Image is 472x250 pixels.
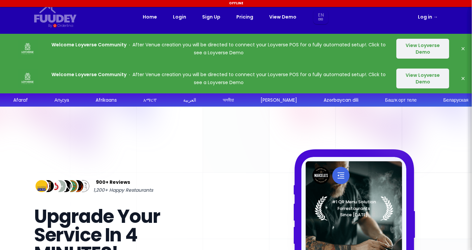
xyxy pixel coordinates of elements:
div: [PERSON_NAME] [261,97,297,104]
div: Аҧсуа [54,97,69,104]
img: Review Img [76,179,91,194]
img: Review Img [46,179,61,194]
strong: Welcome Loyverse Community [51,71,126,78]
a: Pricing [236,13,253,21]
span: → [433,14,438,20]
div: Azərbaycan dili [324,97,358,104]
div: Afaraf [13,97,28,104]
div: Afrikaans [96,97,117,104]
div: Orderlina [57,23,73,28]
p: After Venue creation you will be directed to connect your Loyverse POS for a fully automated setu... [50,71,387,86]
img: Review Img [70,179,85,194]
a: Log in [418,13,438,21]
div: العربية [183,97,196,104]
img: Review Img [58,179,73,194]
img: Review Img [52,179,67,194]
a: View Demo [269,13,296,21]
img: Review Img [64,179,79,194]
div: By [48,23,52,28]
div: አማርኛ [143,97,157,104]
img: Review Img [40,179,55,194]
span: 900+ Reviews [96,178,130,186]
a: Sign Up [202,13,220,21]
div: Башҡорт теле [385,97,417,104]
div: অসমীয়া [223,97,234,104]
span: 1,200+ Happy Restaurants [93,186,153,194]
img: Review Img [34,179,49,194]
a: Home [143,13,157,21]
button: View Loyverse Demo [396,69,449,88]
div: Offline [1,1,471,6]
svg: {/* Added fill="currentColor" here */} {/* This rectangle defines the background. Its explicit fi... [34,5,77,23]
p: After Venue creation you will be directed to connect your Loyverse POS for a fully automated setu... [50,41,387,57]
a: Login [173,13,186,21]
strong: Welcome Loyverse Community [51,41,126,48]
div: Беларуская [443,97,468,104]
img: Laurel [315,196,393,221]
button: View Loyverse Demo [396,39,449,59]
